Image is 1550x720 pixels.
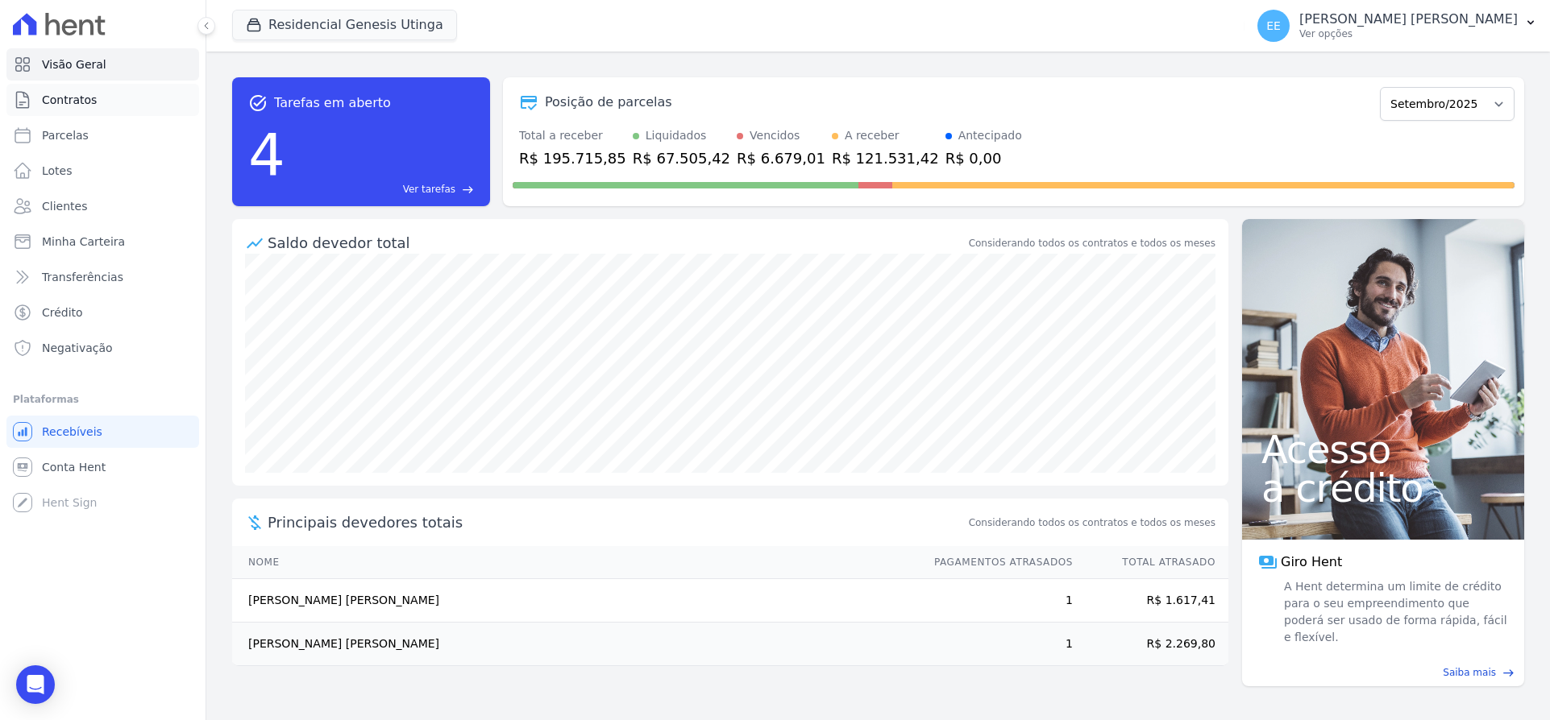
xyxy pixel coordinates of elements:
div: R$ 6.679,01 [737,147,825,169]
span: east [462,184,474,196]
th: Total Atrasado [1074,546,1228,579]
span: EE [1266,20,1281,31]
div: Posição de parcelas [545,93,672,112]
div: R$ 121.531,42 [832,147,939,169]
span: Parcelas [42,127,89,143]
span: Recebíveis [42,424,102,440]
th: Pagamentos Atrasados [919,546,1074,579]
a: Transferências [6,261,199,293]
span: Giro Hent [1281,552,1342,572]
div: Total a receber [519,127,626,144]
span: Contratos [42,92,97,108]
span: Saiba mais [1443,665,1496,680]
th: Nome [232,546,919,579]
div: R$ 195.715,85 [519,147,626,169]
span: Minha Carteira [42,234,125,250]
div: Saldo devedor total [268,232,966,254]
p: [PERSON_NAME] [PERSON_NAME] [1299,11,1518,27]
a: Visão Geral [6,48,199,81]
div: Liquidados [646,127,707,144]
div: R$ 0,00 [945,147,1022,169]
a: Minha Carteira [6,226,199,258]
p: Ver opções [1299,27,1518,40]
div: Plataformas [13,390,193,409]
button: EE [PERSON_NAME] [PERSON_NAME] Ver opções [1245,3,1550,48]
a: Saiba mais east [1252,665,1515,680]
span: A Hent determina um limite de crédito para o seu empreendimento que poderá ser usado de forma ráp... [1281,578,1508,646]
td: [PERSON_NAME] [PERSON_NAME] [232,623,919,666]
div: R$ 67.505,42 [633,147,730,169]
a: Lotes [6,155,199,187]
a: Recebíveis [6,416,199,448]
span: Tarefas em aberto [274,93,391,113]
td: 1 [919,579,1074,623]
a: Conta Hent [6,451,199,483]
span: Visão Geral [42,56,106,72]
div: A receber [845,127,900,144]
a: Contratos [6,84,199,116]
span: Clientes [42,198,87,214]
div: Open Intercom Messenger [16,665,55,704]
span: a crédito [1261,469,1505,507]
div: Vencidos [750,127,800,144]
span: Ver tarefas [403,182,455,197]
td: [PERSON_NAME] [PERSON_NAME] [232,579,919,623]
td: R$ 2.269,80 [1074,623,1228,666]
span: east [1502,667,1515,679]
span: Lotes [42,163,73,179]
span: Crédito [42,304,83,321]
td: 1 [919,623,1074,666]
span: task_alt [248,93,268,113]
span: Negativação [42,340,113,356]
a: Crédito [6,296,199,329]
span: Considerando todos os contratos e todos os meses [969,515,1215,530]
div: Antecipado [958,127,1022,144]
span: Acesso [1261,430,1505,469]
span: Transferências [42,269,123,285]
a: Parcelas [6,119,199,151]
div: 4 [248,113,285,197]
a: Ver tarefas east [292,182,474,197]
span: Principais devedores totais [268,511,966,533]
td: R$ 1.617,41 [1074,579,1228,623]
span: Conta Hent [42,459,106,475]
a: Clientes [6,190,199,222]
a: Negativação [6,332,199,364]
div: Considerando todos os contratos e todos os meses [969,236,1215,250]
button: Residencial Genesis Utinga [232,10,457,40]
